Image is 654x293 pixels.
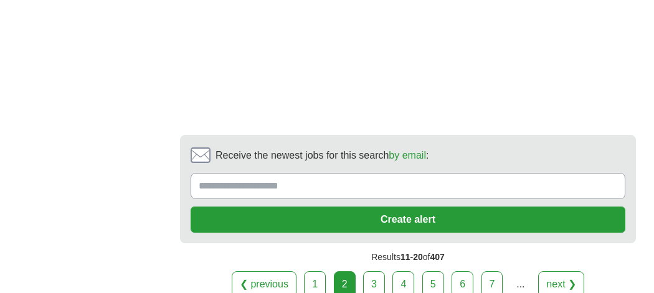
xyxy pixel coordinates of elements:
[430,252,444,262] span: 407
[389,150,426,160] a: by email
[400,252,423,262] span: 11-20
[191,207,625,233] button: Create alert
[180,243,636,271] div: Results of
[216,148,429,163] span: Receive the newest jobs for this search :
